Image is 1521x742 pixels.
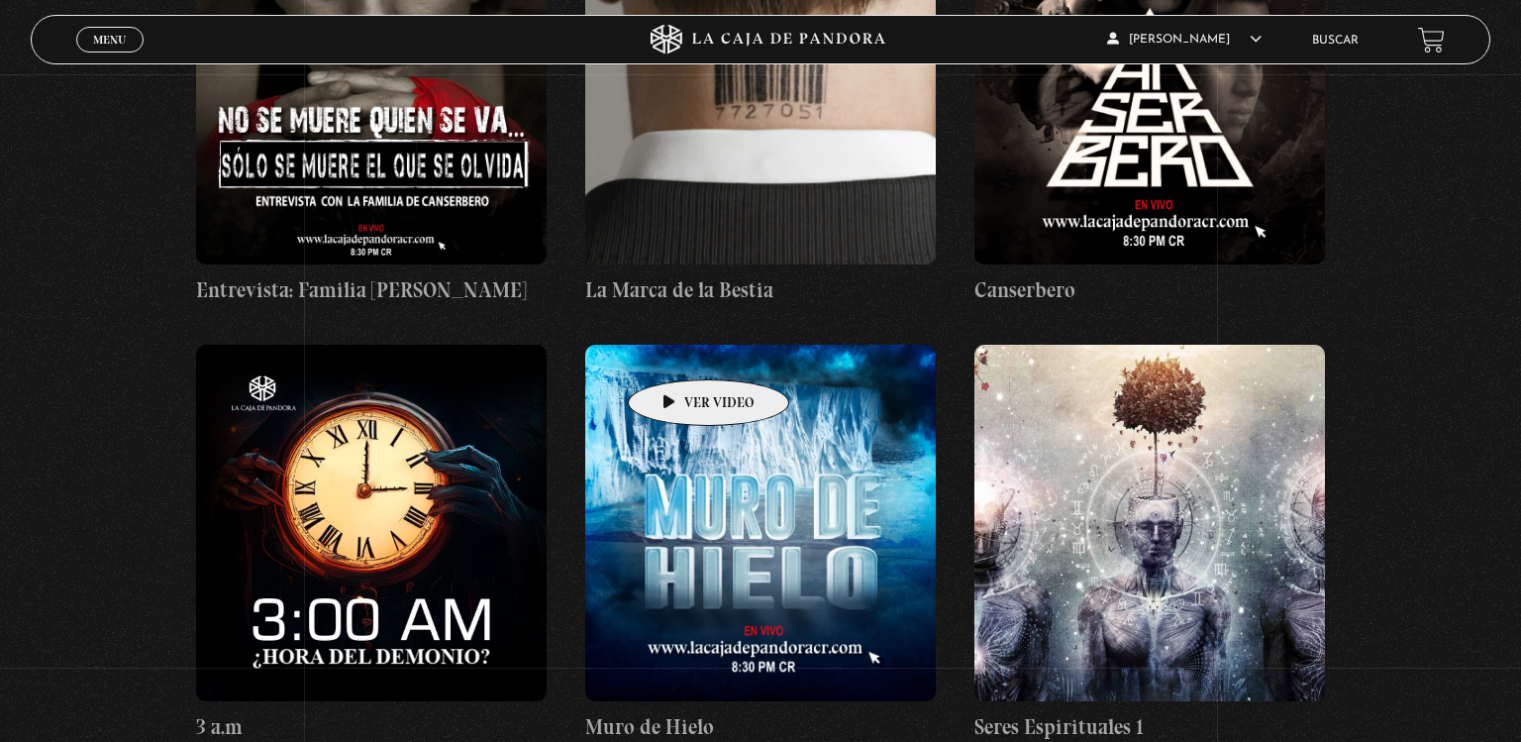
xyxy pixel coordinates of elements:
[585,274,936,306] h4: La Marca de la Bestia
[974,274,1325,306] h4: Canserbero
[87,51,134,64] span: Cerrar
[1418,26,1445,53] a: View your shopping cart
[1107,34,1262,46] span: [PERSON_NAME]
[196,274,547,306] h4: Entrevista: Familia [PERSON_NAME]
[93,34,126,46] span: Menu
[1312,35,1359,47] a: Buscar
